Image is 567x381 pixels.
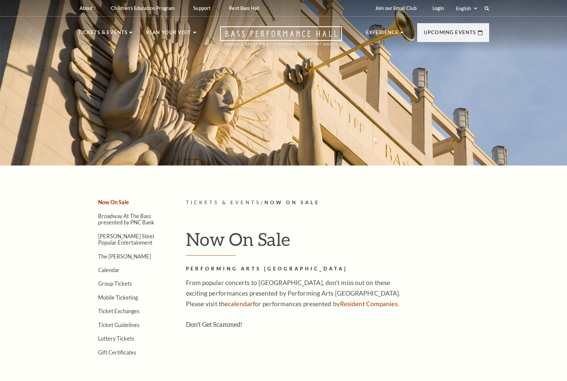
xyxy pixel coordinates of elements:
span: Now On Sale [264,200,320,205]
h2: Performing Arts [GEOGRAPHIC_DATA] [186,265,401,273]
p: Support [193,5,210,11]
p: Plan Your Visit [146,28,192,40]
a: [PERSON_NAME] Steel Popular Entertainment [98,233,154,246]
p: About [80,5,93,11]
p: / [186,199,489,207]
a: Broadway At The Bass presented by PNC Bank [98,213,154,225]
h1: Now On Sale [186,228,489,256]
a: Mobile Ticketing [98,294,138,301]
h3: Don't Get Scammed! [186,319,401,330]
a: Resident Companies [340,300,398,308]
p: Experience [366,28,399,40]
a: calendar [228,300,253,308]
p: Upcoming Events [424,28,476,40]
a: Calendar [98,267,120,273]
a: The [PERSON_NAME] [98,253,151,260]
a: Now On Sale [98,199,129,205]
p: Children's Education Program [111,5,175,11]
p: Rent Bass Hall [229,5,259,11]
a: Ticket Guidelines [98,322,140,328]
p: From popular concerts to [GEOGRAPHIC_DATA], don't miss out on these exciting performances present... [186,277,401,309]
span: Tickets & Events [186,200,261,205]
a: Ticket Exchanges [98,308,140,314]
a: Group Tickets [98,280,132,287]
p: Tickets & Events [78,28,128,40]
select: Select: [455,5,478,12]
a: Gift Certificates [98,349,136,356]
a: Lottery Tickets [98,335,134,342]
